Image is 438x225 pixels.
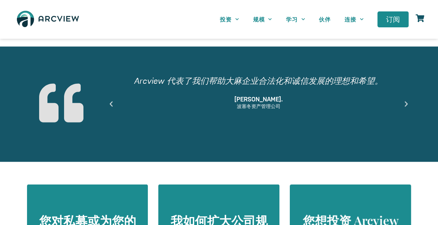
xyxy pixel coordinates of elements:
[312,11,338,27] a: 伙伴
[134,75,383,86] font: Arcview 代表了我们帮助大麻企业合法化和诚信发展的理想和希望。
[111,67,406,141] div: 幻灯片
[286,16,298,23] font: 学习
[253,16,265,23] font: 规模
[234,95,283,103] font: [PERSON_NAME].
[403,100,410,107] div: 下一张幻灯片
[108,100,115,107] div: 上一张幻灯片
[237,102,280,109] font: 波塞冬资产管理公司
[279,11,312,27] a: 学习
[213,11,370,27] nav: 菜单
[111,67,406,141] div: 2 / 7
[246,11,279,27] a: 规模
[377,11,409,27] a: 订阅
[319,16,331,23] font: 伙伴
[338,11,370,27] a: 连接
[14,7,82,32] img: Arcview集团
[213,11,246,27] a: 投资
[386,15,400,24] font: 订阅
[345,16,356,23] font: 连接
[220,16,232,23] font: 投资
